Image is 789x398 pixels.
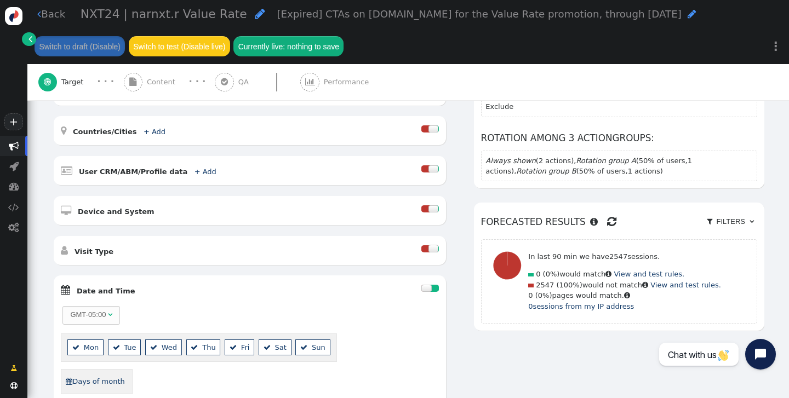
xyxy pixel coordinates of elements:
span: Content [147,77,180,88]
span:  [113,344,120,351]
span:  [590,217,598,226]
a:  Countries/Cities + Add [61,128,182,136]
button: Switch to draft (Disable) [35,36,125,56]
a: View and test rules. [650,281,721,289]
b: User CRM/ABM/Profile data [79,168,187,176]
span:  [10,382,18,389]
p: In last 90 min we have sessions. [528,251,721,262]
span:  [642,281,648,289]
span:  [264,344,271,351]
li: Sun [295,339,330,355]
a: View and test rules. [614,270,684,278]
span: 2547 [609,252,627,261]
span:  [255,8,265,20]
a:  Content · · · [124,64,215,100]
span:  [9,161,19,171]
img: logo-icon.svg [5,7,23,25]
div: would match would not match pages would match. [528,244,721,319]
b: Visit Type [75,247,113,256]
a: 0sessions from my IP address [528,302,634,310]
span:  [61,125,66,136]
span:  [624,292,630,299]
b: Date and Time [77,287,135,295]
a: Days of month [65,373,125,390]
b: Device and System [78,207,155,216]
span:  [72,344,79,351]
a:  Visit Type [61,247,130,256]
button: Switch to test (Disable live) [129,36,230,56]
em: Rotation group A [576,157,636,165]
span:  [9,141,19,151]
span:  [8,202,19,212]
span:  [61,245,68,256]
span: 0 [536,270,540,278]
span: Filters [714,217,747,226]
a: + [4,113,23,130]
span:  [230,344,237,351]
div: · · · [97,75,114,89]
span:  [66,378,72,385]
h6: Forecasted results [481,210,757,234]
span:  [61,205,71,216]
li: Wed [145,339,182,355]
em: Always shown [485,157,536,165]
span:  [305,78,315,86]
span:  [221,78,228,86]
a:  [3,359,24,378]
a:  Performance [300,64,392,100]
span:  [750,218,754,225]
span: Performance [324,77,373,88]
span: (100%) [556,281,582,289]
span:  [61,165,72,176]
a: + Add [195,168,216,176]
a: + Add [144,128,165,136]
span:  [8,222,19,233]
span:  [688,9,696,19]
div: · · · [188,75,205,89]
span: (0%) [535,291,552,299]
span: 2 actions [539,157,571,165]
span:  [300,344,307,351]
b: Countries/Cities [73,128,137,136]
li: Tue [108,339,141,355]
a:  Target · · · [38,64,124,100]
span: 0 [528,302,533,310]
span: 0 [528,291,533,299]
span: 1 actions [628,167,660,175]
div: GMT-05:00 [70,309,106,320]
span:  [44,78,51,86]
li: Thu [186,339,221,355]
span:  [108,311,112,318]
a: Back [37,7,65,21]
button: Currently live: nothing to save [233,36,344,56]
li: Mon [67,339,104,355]
span:  [37,9,41,19]
span: 2547 [536,281,554,289]
span:  [150,344,157,351]
li: Sat [259,339,291,355]
span: Target [61,77,88,88]
span:  [10,363,17,374]
section: ( ), (50% of users, ), (50% of users, ) [481,151,757,182]
li: Fri [225,339,254,355]
span: QA [238,77,253,88]
span: NXT24 | narnxt.r Value Rate [81,7,247,21]
a:  Date and Time [61,287,152,295]
span: (0%) [543,270,560,278]
a: ⋮ [763,30,789,62]
span:  [28,33,32,44]
a:  Filters  [704,213,757,230]
a:  QA [215,64,300,100]
span:  [61,285,70,295]
a:  User CRM/ABM/Profile data + Add [61,168,233,176]
span:  [607,214,616,230]
a:  Device and System [61,207,171,216]
span: [Expired] CTAs on [DOMAIN_NAME] for the Value Rate promotion, through [DATE] [277,8,681,20]
span:  [707,218,712,225]
h6: Rotation among 3 actiongroups: [481,131,757,145]
em: Rotation group B [516,167,576,175]
span:  [605,270,611,278]
span:  [191,344,198,351]
span:  [9,181,19,192]
span:  [129,78,136,86]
